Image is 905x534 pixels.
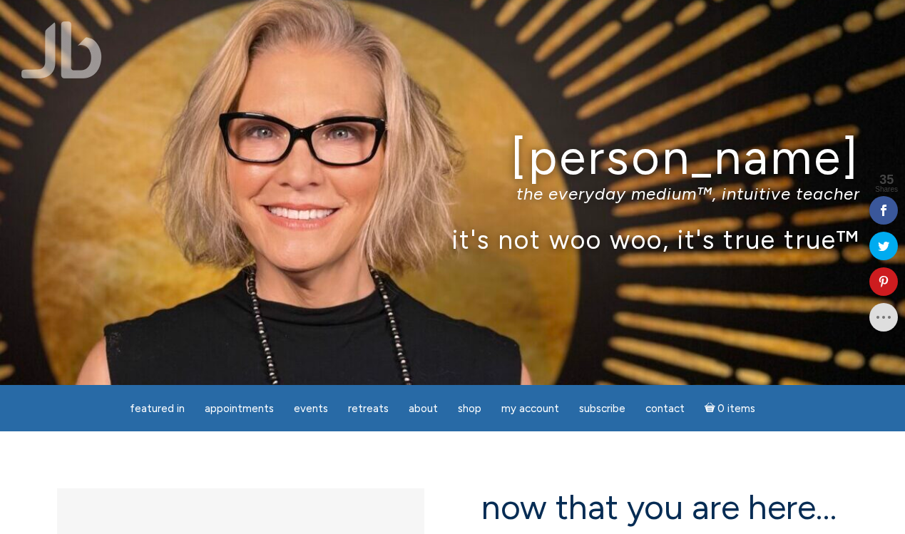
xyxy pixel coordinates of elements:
a: featured in [121,395,193,423]
a: My Account [493,395,568,423]
span: Shares [875,186,898,193]
span: 35 [875,173,898,186]
a: Contact [637,395,693,423]
a: Subscribe [571,395,634,423]
span: Contact [645,402,685,415]
span: My Account [501,402,559,415]
a: Cart0 items [696,394,765,423]
span: Shop [458,402,481,415]
h2: now that you are here… [481,488,849,526]
span: Events [294,402,328,415]
span: Subscribe [579,402,625,415]
span: 0 items [717,404,755,414]
span: featured in [130,402,185,415]
a: Events [285,395,337,423]
img: Jamie Butler. The Everyday Medium [21,21,102,78]
a: Appointments [196,395,282,423]
i: Cart [705,402,718,415]
span: Retreats [348,402,389,415]
a: Shop [449,395,490,423]
a: Retreats [339,395,397,423]
span: Appointments [205,402,274,415]
p: the everyday medium™, intuitive teacher [45,183,859,204]
p: it's not woo woo, it's true true™ [45,224,859,255]
span: About [409,402,438,415]
h1: [PERSON_NAME] [45,130,859,184]
a: About [400,395,446,423]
